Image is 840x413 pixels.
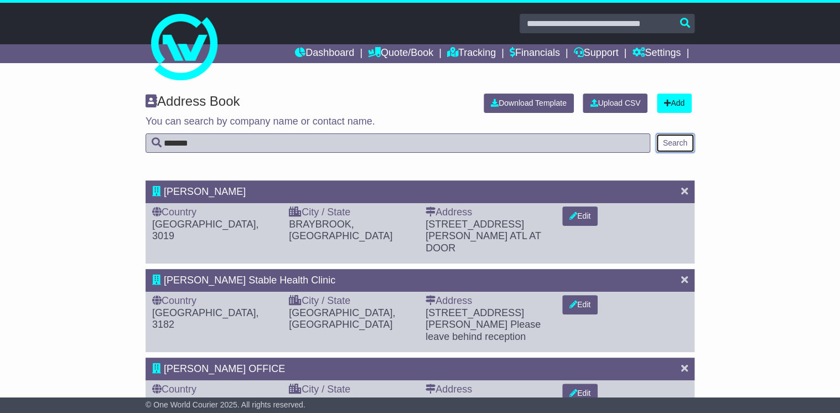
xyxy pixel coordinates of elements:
a: Download Template [484,94,574,113]
div: City / State [289,384,414,396]
p: You can search by company name or contact name. [146,116,694,128]
a: Quote/Book [368,44,433,63]
div: Address Book [140,94,475,113]
a: Add [657,94,692,113]
a: Settings [632,44,681,63]
div: Country [152,384,278,396]
div: Address [426,206,551,219]
div: City / State [289,206,414,219]
a: Tracking [447,44,496,63]
span: [STREET_ADDRESS][PERSON_NAME] [426,219,524,242]
span: [PERSON_NAME] [164,186,246,197]
div: Country [152,206,278,219]
span: [PERSON_NAME] OFFICE [164,363,285,374]
a: Dashboard [295,44,354,63]
div: City / State [289,295,414,307]
span: [STREET_ADDRESS] [426,396,524,407]
span: [PERSON_NAME] Stable Health Clinic [164,275,335,286]
span: Please leave behind reception [426,319,541,342]
a: Upload CSV [583,94,647,113]
a: Financials [510,44,560,63]
div: Country [152,295,278,307]
button: Edit [562,295,598,314]
span: [GEOGRAPHIC_DATA], [GEOGRAPHIC_DATA] [289,307,395,331]
span: [STREET_ADDRESS][PERSON_NAME] [426,307,524,331]
span: [GEOGRAPHIC_DATA], 3182 [152,307,258,331]
button: Edit [562,384,598,403]
a: Support [574,44,619,63]
div: Address [426,384,551,396]
button: Edit [562,206,598,226]
span: [GEOGRAPHIC_DATA], 3019 [152,219,258,242]
span: ATL AT DOOR [426,230,541,254]
span: BRAYBROOK, [GEOGRAPHIC_DATA] [289,219,392,242]
button: Search [656,133,694,153]
span: © One World Courier 2025. All rights reserved. [146,400,305,409]
div: Address [426,295,551,307]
